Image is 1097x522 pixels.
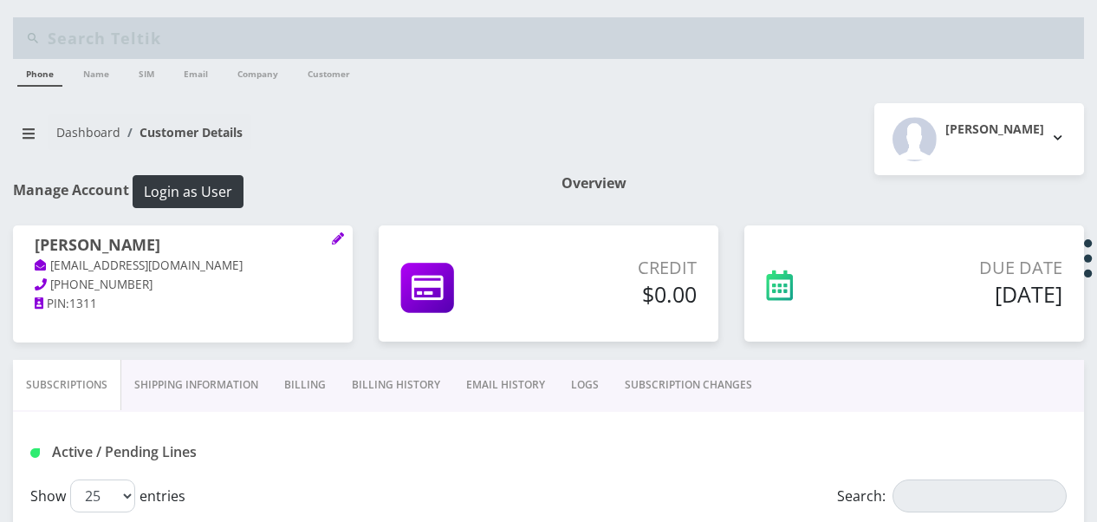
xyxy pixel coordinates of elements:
[70,480,135,512] select: Showentries
[175,59,217,85] a: Email
[873,255,1062,281] p: Due Date
[229,59,287,85] a: Company
[35,258,243,275] a: [EMAIL_ADDRESS][DOMAIN_NAME]
[561,175,1084,192] h1: Overview
[48,22,1080,55] input: Search Teltik
[30,444,359,460] h1: Active / Pending Lines
[873,281,1062,307] h5: [DATE]
[69,296,97,311] span: 1311
[75,59,118,85] a: Name
[299,59,359,85] a: Customer
[133,175,243,208] button: Login as User
[558,360,612,410] a: LOGS
[50,277,153,292] span: [PHONE_NUMBER]
[120,123,243,141] li: Customer Details
[13,175,536,208] h1: Manage Account
[453,360,558,410] a: EMAIL HISTORY
[30,448,40,458] img: Active / Pending Lines
[17,59,62,87] a: Phone
[535,281,697,307] h5: $0.00
[893,480,1067,512] input: Search:
[121,360,271,410] a: Shipping Information
[56,124,120,140] a: Dashboard
[874,103,1084,175] button: [PERSON_NAME]
[35,236,331,257] h1: [PERSON_NAME]
[13,360,121,410] a: Subscriptions
[129,180,243,199] a: Login as User
[612,360,765,410] a: SUBSCRIPTION CHANGES
[535,255,697,281] p: Credit
[130,59,163,85] a: SIM
[945,122,1044,137] h2: [PERSON_NAME]
[271,360,339,410] a: Billing
[339,360,453,410] a: Billing History
[30,480,185,512] label: Show entries
[837,480,1067,512] label: Search:
[13,114,536,164] nav: breadcrumb
[35,296,69,313] a: PIN:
